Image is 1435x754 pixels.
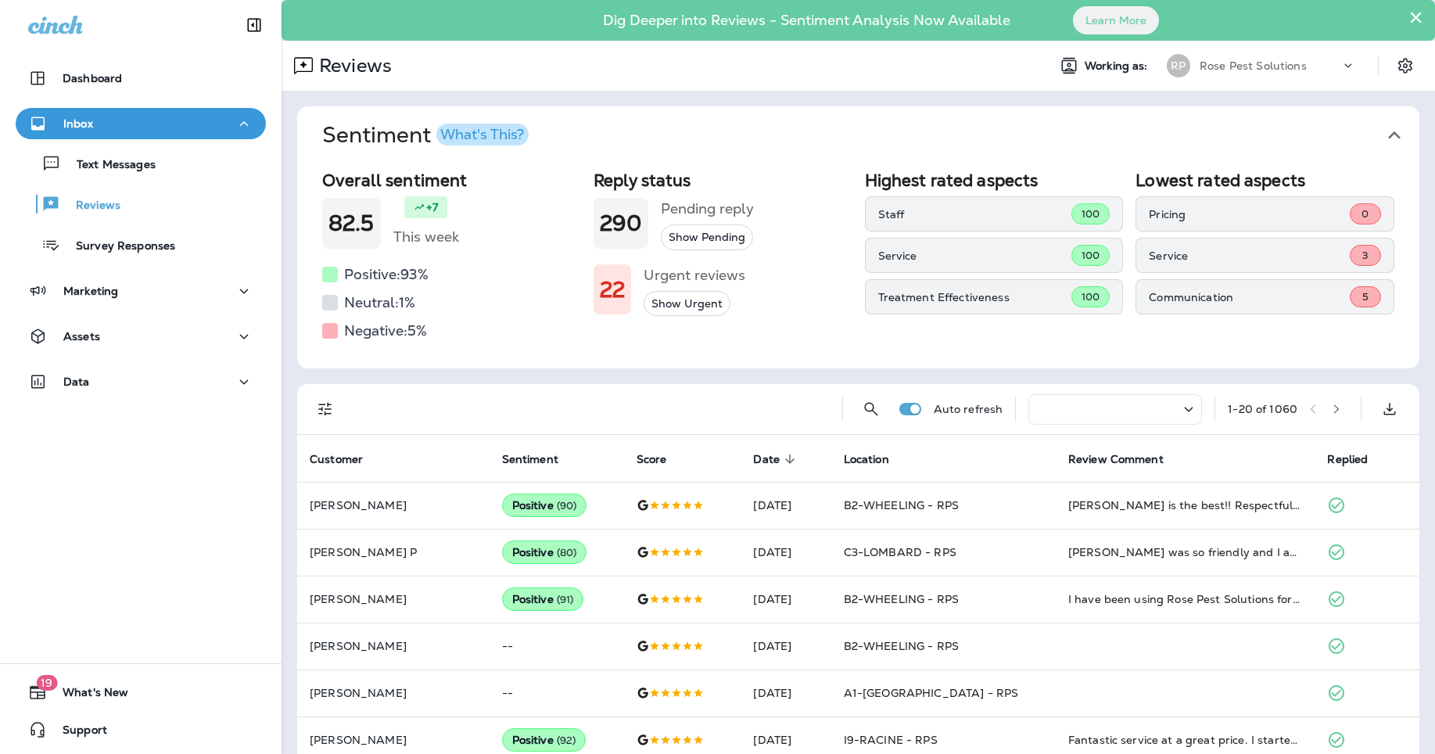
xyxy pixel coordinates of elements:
button: Text Messages [16,147,266,180]
button: Reviews [16,188,266,221]
span: 100 [1082,207,1100,221]
td: [DATE] [741,482,831,529]
span: Date [753,452,800,466]
button: Export as CSV [1374,393,1405,425]
p: +7 [426,199,438,215]
span: Customer [310,452,383,466]
button: SentimentWhat's This? [310,106,1432,164]
p: Survey Responses [60,239,175,254]
button: Data [16,366,266,397]
p: Reviews [313,54,392,77]
span: 100 [1082,249,1100,262]
button: Marketing [16,275,266,307]
div: Positive [502,540,587,564]
p: Text Messages [61,158,156,173]
h2: Highest rated aspects [865,171,1124,190]
h5: Positive: 93 % [344,262,429,287]
span: Score [637,452,687,466]
div: 1 - 20 of 1060 [1228,403,1297,415]
button: What's This? [436,124,529,145]
p: [PERSON_NAME] [310,593,477,605]
span: C3-LOMBARD - RPS [844,545,956,559]
h1: 290 [600,210,642,236]
div: What's This? [440,127,524,142]
div: I have been using Rose Pest Solutions for about 20 years. The technicians are always very profess... [1068,591,1303,607]
p: Pricing [1149,208,1350,221]
p: [PERSON_NAME] [310,640,477,652]
span: Review Comment [1068,453,1164,466]
div: Scott was so friendly and I appreciate the extra time he took to hear my concerns and set me at e... [1068,544,1303,560]
span: B2-WHEELING - RPS [844,639,959,653]
span: 5 [1362,290,1369,303]
div: Positive [502,494,587,517]
span: Support [47,723,107,742]
button: Show Pending [661,224,753,250]
button: Collapse Sidebar [232,9,276,41]
span: ( 90 ) [557,499,577,512]
div: Positive [502,728,587,752]
span: 3 [1362,249,1369,262]
span: Working as: [1085,59,1151,73]
p: Dashboard [63,72,122,84]
p: Treatment Effectiveness [878,291,1071,303]
span: What's New [47,686,128,705]
h5: Pending reply [661,196,754,221]
button: Show Urgent [644,291,730,317]
td: -- [490,670,624,716]
span: Location [844,452,909,466]
button: 19What's New [16,677,266,708]
span: Date [753,453,780,466]
span: Sentiment [502,452,579,466]
span: 19 [36,675,57,691]
h5: Neutral: 1 % [344,290,415,315]
p: Data [63,375,90,388]
td: [DATE] [741,576,831,623]
button: Inbox [16,108,266,139]
p: Staff [878,208,1071,221]
h5: This week [393,224,459,250]
p: Communication [1149,291,1350,303]
button: Close [1408,5,1423,30]
div: Fantastic service at a great price. I started with them when I made the huge mistake of planting ... [1068,732,1303,748]
p: [PERSON_NAME] [310,734,477,746]
span: Replied [1327,452,1388,466]
span: Customer [310,453,363,466]
span: I9-RACINE - RPS [844,733,938,747]
td: [DATE] [741,623,831,670]
p: Assets [63,330,100,343]
div: SentimentWhat's This? [297,164,1419,368]
span: Location [844,453,889,466]
div: Izzy is the best!! Respectful, kind and hard working! [1068,497,1303,513]
span: B2-WHEELING - RPS [844,498,959,512]
td: [DATE] [741,529,831,576]
button: Search Reviews [856,393,887,425]
h1: 22 [600,277,625,303]
button: Support [16,714,266,745]
span: 100 [1082,290,1100,303]
span: 0 [1361,207,1369,221]
span: B2-WHEELING - RPS [844,592,959,606]
h5: Urgent reviews [644,263,745,288]
h2: Lowest rated aspects [1135,171,1394,190]
h5: Negative: 5 % [344,318,427,343]
p: Service [1149,250,1350,262]
p: [PERSON_NAME] [310,687,477,699]
td: [DATE] [741,670,831,716]
span: ( 80 ) [557,546,577,559]
span: Replied [1327,453,1368,466]
span: ( 91 ) [557,593,574,606]
span: Review Comment [1068,452,1184,466]
h1: 82.5 [328,210,375,236]
div: RP [1167,54,1190,77]
p: Inbox [63,117,93,130]
h1: Sentiment [322,122,529,149]
p: [PERSON_NAME] P [310,546,477,558]
span: Score [637,453,667,466]
p: Marketing [63,285,118,297]
p: Reviews [60,199,120,214]
span: Sentiment [502,453,558,466]
button: Filters [310,393,341,425]
button: Dashboard [16,63,266,94]
p: Service [878,250,1071,262]
div: Positive [502,587,584,611]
